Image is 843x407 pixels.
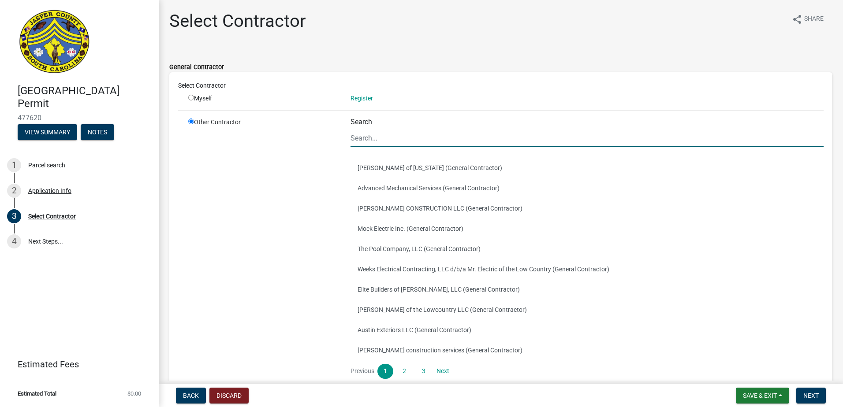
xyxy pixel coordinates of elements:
[209,388,249,403] button: Discard
[351,320,824,340] button: Austin Exteriors LLC (General Contractor)
[7,209,21,223] div: 3
[803,392,819,399] span: Next
[351,129,824,147] input: Search...
[18,391,56,396] span: Estimated Total
[351,158,824,178] button: [PERSON_NAME] of [US_STATE] (General Contractor)
[18,129,77,136] wm-modal-confirm: Summary
[188,94,337,103] div: Myself
[183,392,199,399] span: Back
[127,391,141,396] span: $0.00
[28,162,65,168] div: Parcel search
[18,124,77,140] button: View Summary
[351,239,824,259] button: The Pool Company, LLC (General Contractor)
[785,11,831,28] button: shareShare
[351,300,824,320] button: [PERSON_NAME] of the Lowcountry LLC (General Contractor)
[351,340,824,360] button: [PERSON_NAME] construction services (General Contractor)
[351,279,824,300] button: Elite Builders of [PERSON_NAME], LLC (General Contractor)
[18,114,141,122] span: 477620
[7,234,21,248] div: 4
[377,364,393,379] a: 1
[796,388,826,403] button: Next
[28,213,76,219] div: Select Contractor
[736,388,789,403] button: Save & Exit
[396,364,412,379] a: 2
[351,218,824,239] button: Mock Electric Inc. (General Contractor)
[351,178,824,198] button: Advanced Mechanical Services (General Contractor)
[7,355,145,373] a: Estimated Fees
[172,81,830,90] div: Select Contractor
[351,198,824,218] button: [PERSON_NAME] CONSTRUCTION LLC (General Contractor)
[351,118,372,126] label: Search
[7,158,21,172] div: 1
[169,11,306,32] h1: Select Contractor
[182,118,344,400] div: Other Contractor
[18,9,91,75] img: Jasper County, South Carolina
[7,184,21,198] div: 2
[81,124,114,140] button: Notes
[176,388,206,403] button: Back
[28,188,71,194] div: Application Info
[351,259,824,279] button: Weeks Electrical Contracting, LLC d/b/a Mr. Electric of the Low Country (General Contractor)
[351,95,373,102] wm-modal-confirm: Register Contractor
[351,95,373,102] a: Register
[435,364,451,379] a: Next
[743,392,777,399] span: Save & Exit
[18,85,152,110] h4: [GEOGRAPHIC_DATA] Permit
[351,364,824,379] nav: Page navigation
[416,364,432,379] a: 3
[81,129,114,136] wm-modal-confirm: Notes
[804,14,824,25] span: Share
[792,14,802,25] i: share
[169,64,224,70] label: General Contractor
